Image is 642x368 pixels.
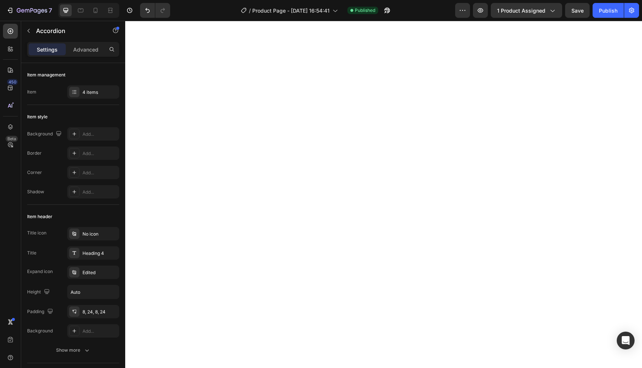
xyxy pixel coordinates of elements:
[36,26,99,35] p: Accordion
[82,189,117,195] div: Add...
[27,230,46,236] div: Title icon
[82,309,117,315] div: 8, 24, 8, 24
[82,150,117,157] div: Add...
[82,269,117,276] div: Edited
[27,344,119,357] button: Show more
[27,307,55,317] div: Padding
[82,170,117,176] div: Add...
[6,136,18,142] div: Beta
[27,250,36,256] div: Title
[7,79,18,85] div: 450
[27,150,42,157] div: Border
[82,131,117,138] div: Add...
[497,7,545,14] span: 1 product assigned
[27,268,53,275] div: Expand icon
[491,3,562,18] button: 1 product assigned
[571,7,584,14] span: Save
[27,188,44,195] div: Shadow
[617,332,635,349] div: Open Intercom Messenger
[82,231,117,237] div: No icon
[82,89,117,96] div: 4 items
[252,7,330,14] span: Product Page - [DATE] 16:54:41
[27,129,63,139] div: Background
[27,328,53,334] div: Background
[27,287,51,297] div: Height
[140,3,170,18] div: Undo/Redo
[27,89,36,95] div: Item
[68,285,119,299] input: Auto
[82,328,117,335] div: Add...
[27,72,65,78] div: Item management
[27,213,52,220] div: Item header
[249,7,251,14] span: /
[125,21,642,368] iframe: Design area
[49,6,52,15] p: 7
[73,46,98,53] p: Advanced
[37,46,58,53] p: Settings
[599,7,617,14] div: Publish
[3,3,55,18] button: 7
[56,346,91,354] div: Show more
[565,3,590,18] button: Save
[82,250,117,257] div: Heading 4
[593,3,624,18] button: Publish
[27,114,48,120] div: Item style
[27,169,42,176] div: Corner
[355,7,375,14] span: Published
